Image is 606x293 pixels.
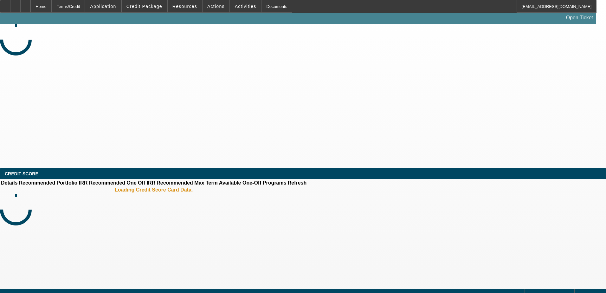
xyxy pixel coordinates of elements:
[115,187,193,193] b: Loading Credit Score Card Data.
[88,180,156,186] th: Recommended One Off IRR
[219,180,287,186] th: Available One-Off Programs
[85,0,121,12] button: Application
[564,12,596,23] a: Open Ticket
[5,171,38,176] span: CREDIT SCORE
[235,4,256,9] span: Activities
[207,4,225,9] span: Actions
[90,4,116,9] span: Application
[122,0,167,12] button: Credit Package
[203,0,229,12] button: Actions
[230,0,261,12] button: Activities
[287,180,307,186] th: Refresh
[172,4,197,9] span: Resources
[126,4,162,9] span: Credit Package
[168,0,202,12] button: Resources
[156,180,218,186] th: Recommended Max Term
[18,180,88,186] th: Recommended Portfolio IRR
[1,180,18,186] th: Details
